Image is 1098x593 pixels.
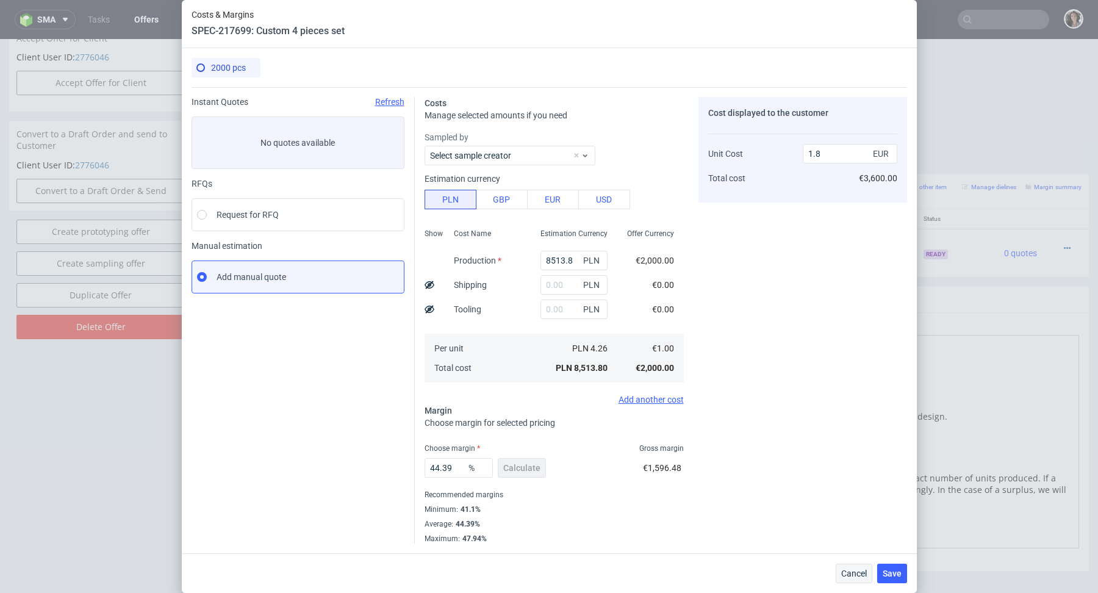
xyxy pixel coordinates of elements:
[540,229,608,239] span: Estimation Currency
[425,418,555,428] span: Choose margin for selected pricing
[627,229,674,239] span: Offer Currency
[708,108,828,118] span: Cost displayed to the customer
[454,304,481,314] label: Tooling
[639,170,692,190] th: Unit Price
[454,280,487,290] label: Shipping
[572,343,608,353] span: PLN 4.26
[594,190,639,238] td: 2000
[389,67,620,84] input: Only numbers
[693,170,768,190] th: Net Total
[898,145,947,151] small: Add other item
[201,170,323,190] th: Design
[425,110,567,120] span: Manage selected amounts if you need
[209,65,377,94] td: Duplicate of (Offer ID)
[425,174,500,184] label: Estimation currency
[652,304,674,314] span: €0.00
[578,190,630,209] button: USD
[841,569,867,578] span: Cancel
[16,276,185,300] input: Delete Offer
[636,256,674,265] span: €2,000.00
[209,512,274,525] input: Save
[414,223,438,231] a: CBUR-1
[768,170,843,190] th: Dependencies
[16,12,185,24] p: Client User ID:
[859,173,897,183] span: €3,600.00
[919,170,976,190] th: Status
[962,145,1016,151] small: Manage dielines
[75,12,109,24] a: 2776046
[211,296,643,509] textarea: Dear Customer, Your offer is ready. Please note that prices do not include VAT. **PRODUCTION TIME...
[389,223,438,231] span: Source:
[877,564,907,583] button: Save
[708,149,743,159] span: Unit Cost
[192,24,345,38] header: SPEC-217699: Custom 4 pieces set
[434,363,472,373] span: Total cost
[639,444,684,453] span: Gross margin
[581,301,605,318] span: PLN
[425,229,443,239] span: Show
[425,487,684,502] div: Recommended margins
[16,244,185,268] a: Duplicate Offer
[323,170,384,190] th: ID
[453,519,480,529] div: 44.39%
[425,395,684,404] div: Add another cost
[476,190,528,209] button: GBP
[217,209,279,221] span: Request for RFQ
[211,63,246,73] span: 2000 pcs
[708,173,745,183] span: Total cost
[693,190,768,238] td: €2,000.00
[460,534,487,544] div: 47.94%
[540,300,608,319] input: 0.00
[454,229,491,239] span: Cost Name
[924,210,948,220] span: Ready
[540,275,608,295] input: 0.00
[425,190,476,209] button: PLN
[425,98,447,108] span: Costs
[213,199,274,229] img: ico-item-custom-a8f9c3db6a5631ce2f509e228e8b95abde266dc4376634de7b166047de09ff05.png
[209,281,1082,512] div: You can edit this note using
[581,276,605,293] span: PLN
[563,95,629,108] input: Save
[192,241,404,251] span: Manual estimation
[1004,209,1037,219] span: 0 quotes
[594,170,639,190] th: Quant.
[209,95,359,108] button: Force CRM resync
[192,117,404,169] label: No quotes available
[825,145,892,151] small: Add custom line item
[325,281,368,293] a: markdown
[217,271,286,283] span: Add manual quote
[1025,145,1082,151] small: Margin summary
[639,190,692,238] td: €1.00
[425,458,493,478] input: 0.00
[836,564,872,583] button: Cancel
[328,209,357,219] strong: 772656
[384,170,594,190] th: Name
[682,145,739,151] small: Add PIM line item
[389,195,589,233] div: AN Studio • Custom
[458,505,481,514] div: 41.1%
[434,343,464,353] span: Per unit
[209,41,377,65] td: Reorder
[556,363,608,373] span: PLN 8,513.80
[768,190,843,238] td: €0.00
[430,151,511,160] label: Select sample creator
[75,120,109,132] a: 2776046
[16,32,185,56] button: Accept Offer for Client
[425,444,480,453] label: Choose margin
[16,140,185,164] input: Convert to a Draft Order & Send
[375,97,404,107] span: Refresh
[467,198,511,207] span: SPEC- 217699
[192,10,345,20] span: Costs & Margins
[843,170,918,190] th: Total
[16,181,185,205] a: Create prototyping offer
[425,531,684,544] div: Maximum :
[192,179,404,189] div: RFQs
[209,13,377,41] td: Quote Request ID
[636,363,674,373] span: €2,000.00
[425,502,684,517] div: Minimum :
[16,120,185,132] p: Client User ID:
[466,459,490,476] span: %
[745,145,819,151] small: Add line item from VMA
[9,82,192,120] div: Convert to a Draft Order and send to Customer
[843,190,918,238] td: €2,000.00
